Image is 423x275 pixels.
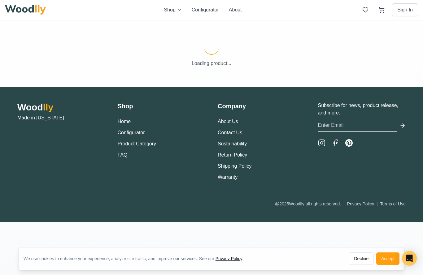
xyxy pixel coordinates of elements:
[218,130,242,135] a: Contact Us
[118,129,145,136] button: Configurator
[5,60,418,67] p: Loading product...
[218,163,251,169] a: Shipping Policy
[24,256,248,262] div: We use cookies to enhance your experience, analyze site traffic, and improve our services. See our .
[229,6,242,14] button: About
[118,102,206,110] h3: Shop
[318,119,397,132] input: Enter Email
[218,174,238,180] a: Warranty
[377,201,378,206] span: |
[380,201,406,206] a: Terms of Use
[218,141,247,146] a: Sustainability
[164,6,181,14] button: Shop
[318,102,406,117] p: Subscribe for news, product release, and more.
[392,3,418,16] button: Sign In
[349,252,374,265] button: Decline
[402,251,417,266] div: Open Intercom Messenger
[218,119,238,124] a: About Us
[118,141,156,146] a: Product Category
[332,139,339,147] a: Facebook
[318,139,325,147] a: Instagram
[218,152,247,157] a: Return Policy
[345,139,353,147] a: Pinterest
[17,114,105,122] p: Made in [US_STATE]
[43,102,53,112] span: lly
[118,152,128,157] a: FAQ
[5,5,46,15] img: Woodlly
[118,119,131,124] a: Home
[343,201,345,206] span: |
[192,6,219,14] button: Configurator
[376,252,399,265] button: Accept
[216,256,242,261] a: Privacy Policy
[218,102,306,110] h3: Company
[347,201,374,206] a: Privacy Policy
[17,102,105,113] h2: Wood
[275,201,406,207] div: @ 2025 Woodlly all rights reserved.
